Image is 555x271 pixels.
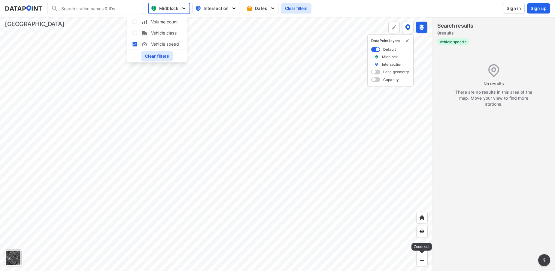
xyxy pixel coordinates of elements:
[281,3,311,14] button: Clear filters
[5,5,42,11] img: dataPointLogo.9353c09d.svg
[141,30,147,36] img: S3KcC2PZAAAAAElFTkSuQmCC
[243,3,278,14] button: Dates
[419,215,425,221] img: +XpAUvaXAN7GudzAAAAAElFTkSuQmCC
[58,4,139,13] input: Search
[141,41,147,47] img: w05fo9UQAAAAAElFTkSuQmCC
[195,5,202,12] img: map_pin_int.54838e6b.svg
[141,51,173,61] button: Clear filters
[151,5,186,12] span: Midblock
[383,77,399,82] label: Capacity
[402,22,414,33] button: DataPoint layers
[538,254,550,266] button: more
[419,257,425,263] img: MAAAAAElFTkSuQmCC
[450,89,537,107] div: There are no results in this area of the map. Move your view to find more stations.
[141,19,147,25] img: zXKTHG75SmCTpzeATkOMbMjAxYFTnPvh7K8Q9YYMXBy4Bd2Bwe9xdUQUqRsak2SDbAAAAABJRU5ErkJggg==
[375,54,379,59] img: marker_Midblock.5ba75e30.svg
[383,69,409,74] label: Lane geometry
[247,5,253,11] img: calendar-gold.39a51dde.svg
[383,47,396,52] label: Default
[487,63,501,77] img: Location%20-%20Pin.421484f6.svg
[531,5,547,11] span: Sign up
[388,22,400,33] div: Polygon tool
[145,53,169,59] span: Clear filters
[5,249,22,266] div: Toggle basemap
[526,3,550,14] a: Sign up
[437,30,473,36] label: 0 results
[248,5,274,11] span: Dates
[416,226,428,237] div: View my location
[527,3,550,14] button: Sign up
[151,41,179,47] span: Vehicle speed
[231,5,237,11] img: 5YPKRKmlfpI5mqlR8AD95paCi+0kK1fRFDJSaMmawlwaeJcJwk9O2fotCW5ve9gAAAAASUVORK5CYII=
[151,30,177,36] span: Vehicle class
[151,19,178,25] span: Volume count
[5,20,64,28] div: [GEOGRAPHIC_DATA]
[193,3,240,14] button: Intersection
[502,3,526,14] a: Sign in
[503,3,525,14] button: Sign in
[148,3,190,14] button: Midblock
[405,38,410,43] img: close-external-leyer.3061a1c7.svg
[382,62,402,67] label: Intersection
[284,5,308,11] span: Clear filters
[419,228,425,234] img: zeq5HYn9AnE9l6UmnFLPAAAAAElFTkSuQmCC
[437,22,473,30] label: Search results
[507,5,521,11] span: Sign in
[416,212,428,223] div: Home
[437,38,469,45] label: Vehicle speed
[419,24,425,30] img: layers-active.d9e7dc51.svg
[419,247,425,253] img: ZvzfEJKXnyWIrJytrsY285QMwk63cM6Drc+sIAAAAASUVORK5CYII=
[371,38,410,43] p: DataPoint layers
[405,24,411,30] img: data-point-layers.37681fc9.svg
[405,38,410,43] button: delete
[150,5,157,12] img: map_pin_mid.602f9df1.svg
[416,244,428,256] div: Zoom in
[382,54,398,59] label: Midblock
[270,5,276,11] img: 5YPKRKmlfpI5mqlR8AD95paCi+0kK1fRFDJSaMmawlwaeJcJwk9O2fotCW5ve9gAAAAASUVORK5CYII=
[181,5,187,11] img: 5YPKRKmlfpI5mqlR8AD95paCi+0kK1fRFDJSaMmawlwaeJcJwk9O2fotCW5ve9gAAAAASUVORK5CYII=
[391,24,397,30] img: +Dz8AAAAASUVORK5CYII=
[375,62,379,67] img: marker_Intersection.6861001b.svg
[542,257,547,264] span: ?
[416,22,427,33] button: External layers
[195,5,236,12] span: Intersection
[450,81,537,87] div: No results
